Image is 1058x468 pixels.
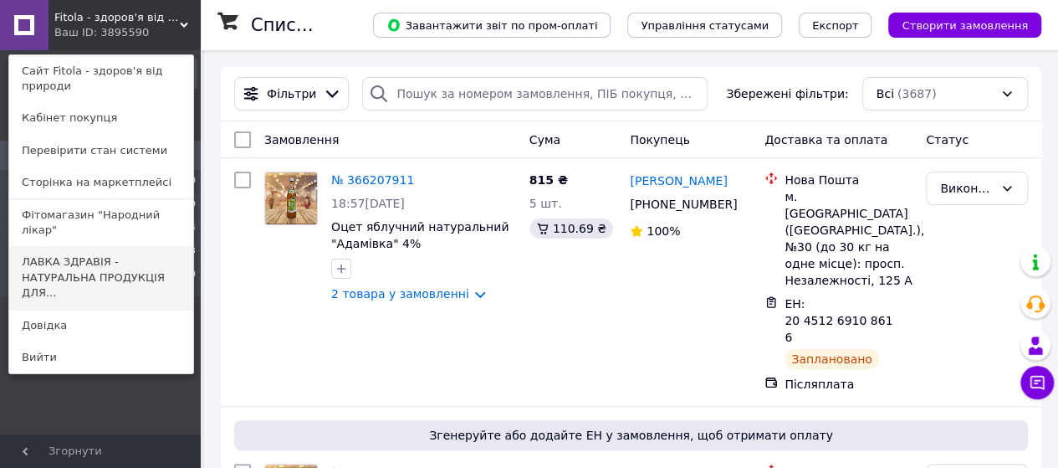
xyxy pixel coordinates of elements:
a: Сторінка на маркетплейсі [9,167,193,198]
button: Створити замовлення [888,13,1041,38]
span: Експорт [812,19,859,32]
a: Кабінет покупця [9,102,193,134]
a: Оцет яблучний натуральний "Адамівка" 4% нефільтрований, непастеризований 500 мл [331,220,509,284]
button: Експорт [799,13,872,38]
span: 815 ₴ [529,173,568,187]
span: 5 шт. [529,197,562,210]
span: Завантажити звіт по пром-оплаті [386,18,597,33]
span: Покупець [630,133,689,147]
span: Fitola - здоров'я від природи [54,10,180,25]
div: Заплановано [785,349,879,369]
span: 100% [647,224,680,238]
span: Згенеруйте або додайте ЕН у замовлення, щоб отримати оплату [241,427,1021,444]
span: (3687) [897,87,937,100]
span: ЕН: 20 4512 6910 8616 [785,297,892,344]
a: Вийти [9,342,193,373]
span: Управління статусами [641,19,769,32]
span: 18:57[DATE] [331,197,405,210]
a: Довідка [9,310,193,342]
button: Чат з покупцем [1020,366,1054,399]
div: 110.69 ₴ [529,219,613,239]
a: Перевірити стан системи [9,135,193,167]
span: Доставка та оплата [764,133,887,147]
span: Cума [529,133,560,147]
a: Сайт Fitola - здоров'я від природи [9,55,193,102]
div: Ваш ID: 3895590 [54,25,125,40]
h1: Список замовлень [251,15,421,35]
a: [PERSON_NAME] [630,172,727,189]
div: м. [GEOGRAPHIC_DATA] ([GEOGRAPHIC_DATA].), №30 (до 30 кг на одне місце): просп. Незалежності, 125 А [785,188,912,289]
a: Фітомагазин "Народний лікар" [9,199,193,246]
a: № 366207911 [331,173,414,187]
a: Фото товару [264,172,318,225]
a: Створити замовлення [871,18,1041,31]
span: Збережені фільтри: [726,85,848,102]
span: Створити замовлення [902,19,1028,32]
span: Замовлення [264,133,339,147]
div: [PHONE_NUMBER] [626,193,738,216]
div: Післяплата [785,376,912,393]
div: Виконано [940,179,994,198]
a: 2 товара у замовленні [331,287,469,301]
span: Всі [877,85,894,102]
span: Статус [926,133,969,147]
span: Фільтри [267,85,316,102]
div: Нова Пошта [785,172,912,188]
input: Пошук за номером замовлення, ПІБ покупця, номером телефону, Email, номером накладної [362,77,708,111]
button: Управління статусами [627,13,782,38]
a: ЛАВКА ЗДРАВІЯ - НАТУРАЛЬНА ПРОДУКЦІЯ ДЛЯ... [9,246,193,309]
button: Завантажити звіт по пром-оплаті [373,13,611,38]
img: Фото товару [265,172,317,224]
